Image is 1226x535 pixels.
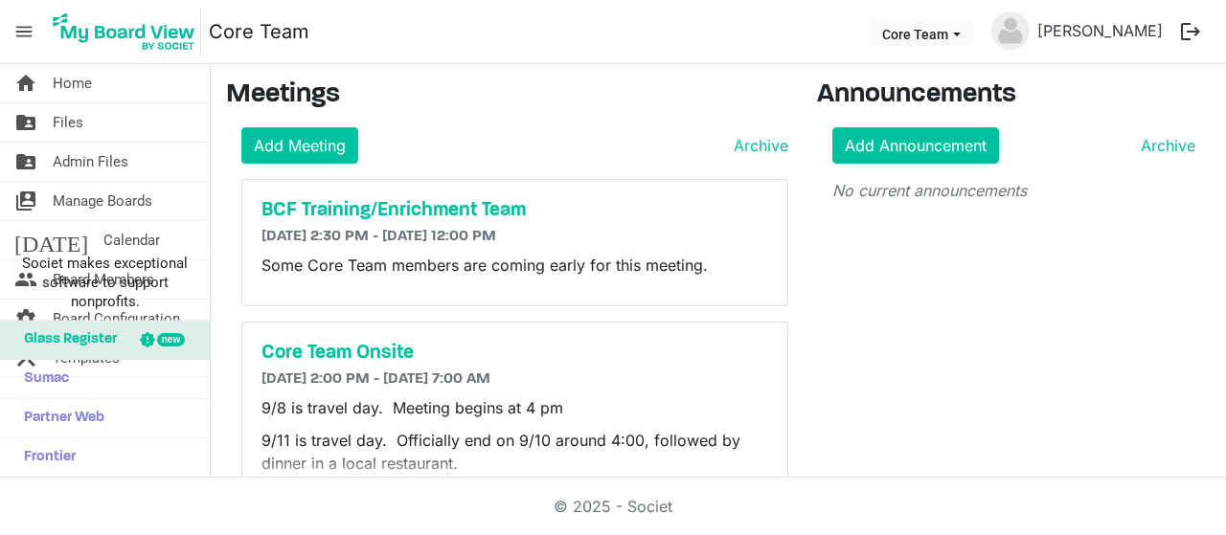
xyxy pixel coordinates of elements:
p: 9/11 is travel day. Officially end on 9/10 around 4:00, followed by dinner in a local restaurant. [261,429,768,475]
p: 9/8 is travel day. Meeting begins at 4 pm [261,396,768,419]
span: menu [6,13,42,50]
a: My Board View Logo [47,8,209,56]
span: switch_account [14,182,37,220]
h3: Meetings [226,79,788,112]
span: Frontier [14,438,76,477]
span: folder_shared [14,143,37,181]
button: Core Team dropdownbutton [870,20,973,47]
a: Core Team Onsite [261,342,768,365]
span: Home [53,64,92,102]
span: Partner Web [14,399,104,437]
p: Some Core Team members are coming early for this meeting. [261,254,768,277]
button: logout [1170,11,1211,52]
span: folder_shared [14,103,37,142]
a: Core Team [209,12,309,51]
span: Manage Boards [53,182,152,220]
p: No current announcements [832,179,1195,202]
a: [PERSON_NAME] [1030,11,1170,50]
span: [DATE] [14,221,88,259]
a: Add Announcement [832,127,999,164]
span: Societ makes exceptional software to support nonprofits. [9,254,201,311]
h6: [DATE] 2:30 PM - [DATE] 12:00 PM [261,228,768,246]
h6: [DATE] 2:00 PM - [DATE] 7:00 AM [261,370,768,389]
span: Glass Register [14,321,117,359]
a: BCF Training/Enrichment Team [261,199,768,222]
a: © 2025 - Societ [554,497,672,516]
span: Sumac [14,360,69,398]
span: Admin Files [53,143,128,181]
a: Archive [1133,134,1195,157]
h3: Announcements [817,79,1211,112]
a: Add Meeting [241,127,358,164]
img: no-profile-picture.svg [991,11,1030,50]
div: new [157,333,185,346]
span: Files [53,103,83,142]
img: My Board View Logo [47,8,201,56]
span: Calendar [103,221,160,259]
a: Archive [726,134,788,157]
span: home [14,64,37,102]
